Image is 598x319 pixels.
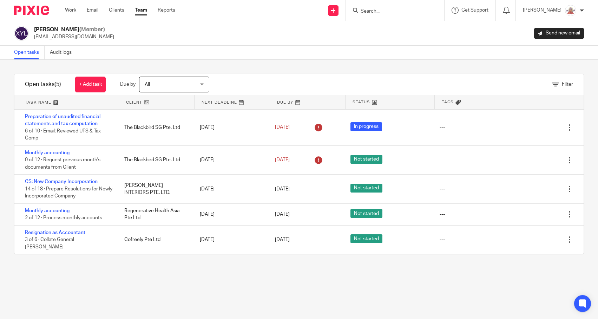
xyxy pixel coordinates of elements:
[75,77,106,92] a: + Add task
[25,114,100,126] a: Preparation of unaudited financial statements and tax computation
[193,233,268,247] div: [DATE]
[440,211,445,218] div: ---
[562,82,573,87] span: Filter
[87,7,98,14] a: Email
[565,5,576,16] img: 124.png
[523,7,561,14] p: [PERSON_NAME]
[275,157,290,162] span: [DATE]
[135,7,147,14] a: Team
[25,81,61,88] h1: Open tasks
[25,129,101,141] span: 6 of 10 · Email: Reviewed UFS & Tax Comp
[534,28,584,39] a: Send new email
[54,82,61,87] span: (5)
[25,215,102,220] span: 2 of 12 · Process monthly accounts
[158,7,175,14] a: Reports
[34,33,114,40] p: [EMAIL_ADDRESS][DOMAIN_NAME]
[350,234,382,243] span: Not started
[360,8,423,15] input: Search
[350,209,382,218] span: Not started
[117,233,193,247] div: Cofreely Pte Ltd
[275,125,290,130] span: [DATE]
[25,150,70,155] a: Monthly accounting
[353,99,370,105] span: Status
[109,7,124,14] a: Clients
[79,27,105,32] span: (Member)
[25,179,98,184] a: CS: New Company Incorporation
[193,182,268,196] div: [DATE]
[275,212,290,217] span: [DATE]
[14,26,29,41] img: svg%3E
[25,157,100,170] span: 0 of 12 · Request previous month's documents from Client
[440,185,445,193] div: ---
[440,236,445,243] div: ---
[50,46,77,59] a: Audit logs
[145,82,150,87] span: All
[117,153,193,167] div: The Blackbird SG Pte. Ltd
[350,155,382,164] span: Not started
[25,230,85,235] a: Resignation as Accountant
[65,7,76,14] a: Work
[275,237,290,242] span: [DATE]
[117,121,193,135] div: The Blackbird SG Pte. Ltd
[350,184,382,193] span: Not started
[25,187,112,199] span: 14 of 18 · Prepare Resolutions for Newly Incorporated Company
[461,8,488,13] span: Get Support
[14,6,49,15] img: Pixie
[193,153,268,167] div: [DATE]
[117,178,193,200] div: [PERSON_NAME] INTERIORS PTE. LTD.
[34,26,114,33] h2: [PERSON_NAME]
[350,122,382,131] span: In progress
[14,46,45,59] a: Open tasks
[193,207,268,221] div: [DATE]
[440,124,445,131] div: ---
[120,81,136,88] p: Due by
[193,121,268,135] div: [DATE]
[440,156,445,163] div: ---
[25,208,70,213] a: Monthly accounting
[25,237,74,249] span: 3 of 6 · Collate General [PERSON_NAME]
[275,187,290,191] span: [DATE]
[117,204,193,225] div: Regenerative Health Asia Pte Ltd
[442,99,454,105] span: Tags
